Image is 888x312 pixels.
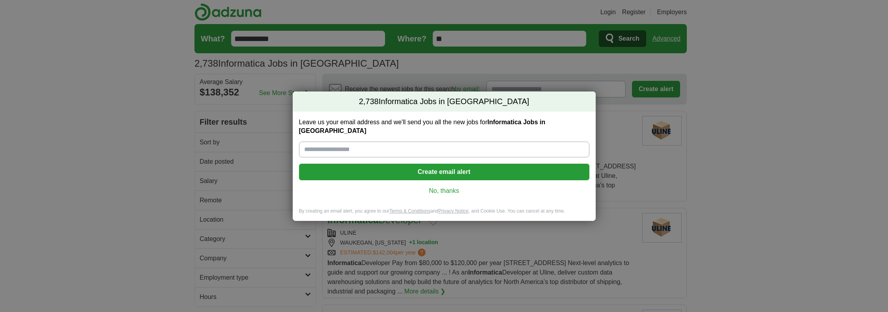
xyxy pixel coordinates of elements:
[293,92,596,112] h2: Informatica Jobs in [GEOGRAPHIC_DATA]
[438,208,469,214] a: Privacy Notice
[299,164,589,180] button: Create email alert
[389,208,430,214] a: Terms & Conditions
[305,187,583,195] a: No, thanks
[299,118,589,135] label: Leave us your email address and we'll send you all the new jobs for
[293,208,596,221] div: By creating an email alert, you agree to our and , and Cookie Use. You can cancel at any time.
[359,96,379,107] span: 2,738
